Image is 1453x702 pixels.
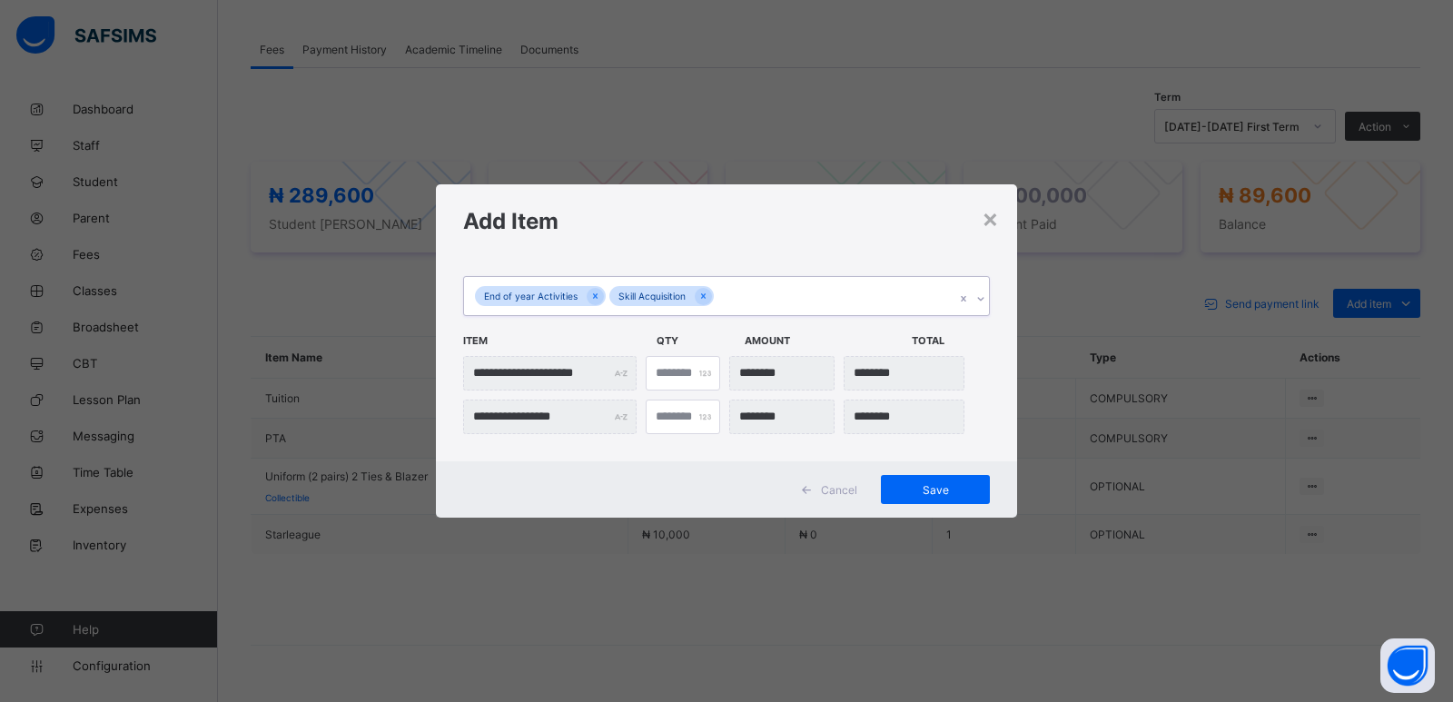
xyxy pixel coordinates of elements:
div: × [982,203,999,233]
span: Qty [657,325,736,356]
div: Skill Acquisition [609,286,695,307]
div: End of year Activities [475,286,587,307]
span: Save [895,483,976,497]
span: Item [463,325,647,356]
button: Open asap [1380,638,1435,693]
span: Cancel [821,483,857,497]
span: Total [912,325,991,356]
h1: Add Item [463,208,990,234]
span: Amount [745,325,903,356]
